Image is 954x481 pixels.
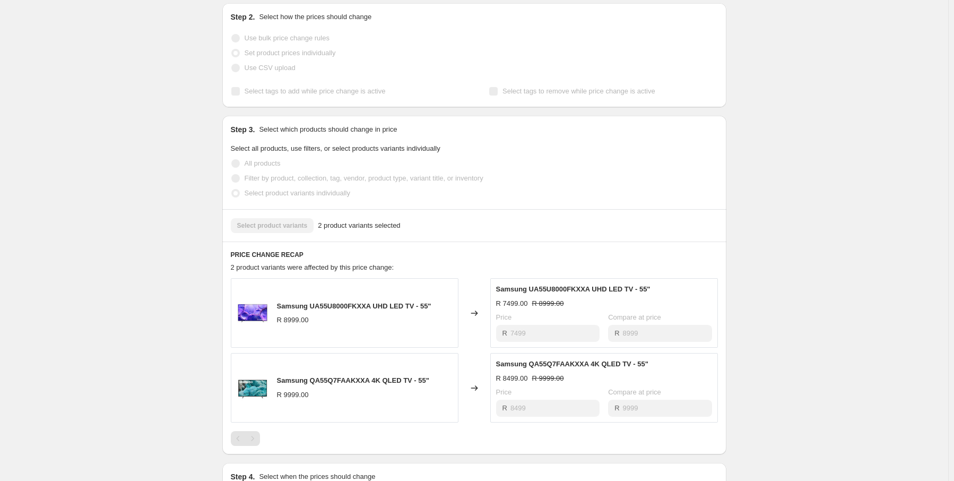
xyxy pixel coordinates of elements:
[231,12,255,22] h2: Step 2.
[231,124,255,135] h2: Step 3.
[277,302,431,310] span: Samsung UA55U8000FKXXA UHD LED TV - 55"
[614,329,619,337] span: R
[502,329,507,337] span: R
[237,297,268,329] img: U8000F.2_80x.jpg
[614,404,619,412] span: R
[245,189,350,197] span: Select product variants individually
[496,388,512,396] span: Price
[231,431,260,446] nav: Pagination
[277,315,309,325] div: R 8999.00
[231,263,394,271] span: 2 product variants were affected by this price change:
[496,360,648,368] span: Samsung QA55Q7FAAKXXA 4K QLED TV - 55"
[277,376,429,384] span: Samsung QA55Q7FAAKXXA 4K QLED TV - 55"
[502,404,507,412] span: R
[496,285,651,293] span: Samsung UA55U8000FKXXA UHD LED TV - 55"
[496,373,528,384] div: R 8499.00
[532,373,564,384] strike: R 9999.00
[532,298,564,309] strike: R 8999.00
[496,313,512,321] span: Price
[608,388,661,396] span: Compare at price
[245,64,296,72] span: Use CSV upload
[259,12,371,22] p: Select how the prices should change
[496,298,528,309] div: R 7499.00
[231,144,440,152] span: Select all products, use filters, or select products variants individually
[318,220,400,231] span: 2 product variants selected
[245,49,336,57] span: Set product prices individually
[277,390,309,400] div: R 9999.00
[259,124,397,135] p: Select which products should change in price
[608,313,661,321] span: Compare at price
[502,87,655,95] span: Select tags to remove while price change is active
[245,159,281,167] span: All products
[245,174,483,182] span: Filter by product, collection, tag, vendor, product type, variant title, or inventory
[237,372,268,404] img: Q7F_80x.jpg
[231,251,718,259] h6: PRICE CHANGE RECAP
[245,87,386,95] span: Select tags to add while price change is active
[245,34,329,42] span: Use bulk price change rules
